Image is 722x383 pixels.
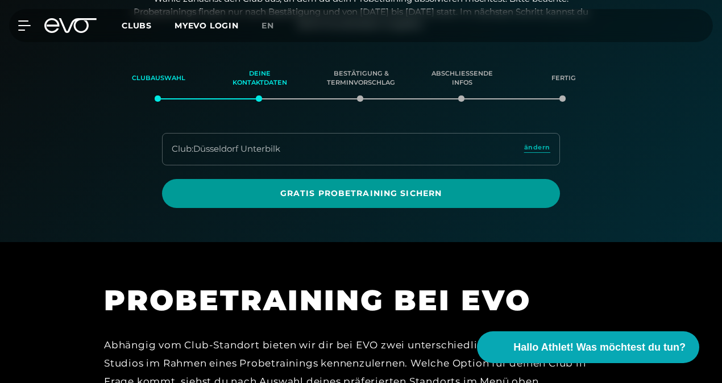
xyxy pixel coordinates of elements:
[527,63,600,94] div: Fertig
[162,179,560,208] a: Gratis Probetraining sichern
[477,331,699,363] button: Hallo Athlet! Was möchtest du tun?
[175,20,239,31] a: MYEVO LOGIN
[262,20,274,31] span: en
[176,188,546,199] span: Gratis Probetraining sichern
[122,63,195,94] div: Clubauswahl
[223,63,296,94] div: Deine Kontaktdaten
[122,20,152,31] span: Clubs
[172,143,280,156] div: Club : Düsseldorf Unterbilk
[524,143,550,156] a: ändern
[325,63,397,94] div: Bestätigung & Terminvorschlag
[524,143,550,152] span: ändern
[426,63,499,94] div: Abschließende Infos
[262,19,288,32] a: en
[104,282,616,319] h1: PROBETRAINING BEI EVO
[122,20,175,31] a: Clubs
[513,340,686,355] span: Hallo Athlet! Was möchtest du tun?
